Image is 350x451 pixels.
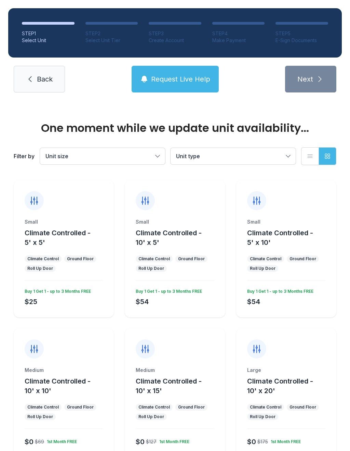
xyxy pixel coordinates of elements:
[247,377,313,395] span: Climate Controlled - 10' x 20'
[250,404,281,410] div: Climate Control
[247,437,256,447] div: $0
[178,256,205,262] div: Ground Floor
[250,414,275,419] div: Roll Up Door
[138,414,164,419] div: Roll Up Door
[290,404,316,410] div: Ground Floor
[149,30,201,37] div: STEP 3
[85,37,138,44] div: Select Unit Tier
[14,123,336,134] div: One moment while we update unit availability...
[25,297,37,306] div: $25
[40,148,165,164] button: Unit size
[247,367,325,374] div: Large
[247,218,325,225] div: Small
[297,74,313,84] span: Next
[212,37,265,44] div: Make Payment
[138,404,170,410] div: Climate Control
[136,377,202,395] span: Climate Controlled - 10' x 15'
[250,256,281,262] div: Climate Control
[178,404,205,410] div: Ground Floor
[44,436,77,444] div: 1st Month FREE
[25,437,33,447] div: $0
[247,228,334,247] button: Climate Controlled - 5' x 10'
[25,229,91,247] span: Climate Controlled - 5' x 5'
[171,148,296,164] button: Unit type
[290,256,316,262] div: Ground Floor
[85,30,138,37] div: STEP 2
[25,218,103,225] div: Small
[133,286,202,294] div: Buy 1 Get 1 - up to 3 Months FREE
[212,30,265,37] div: STEP 4
[136,367,214,374] div: Medium
[268,436,301,444] div: 1st Month FREE
[176,153,200,160] span: Unit type
[136,297,149,306] div: $54
[247,297,260,306] div: $54
[27,414,53,419] div: Roll Up Door
[25,376,111,396] button: Climate Controlled - 10' x 10'
[35,438,44,445] div: $69
[22,286,91,294] div: Buy 1 Get 1 - up to 3 Months FREE
[37,74,53,84] span: Back
[27,404,59,410] div: Climate Control
[136,228,222,247] button: Climate Controlled - 10' x 5'
[146,438,157,445] div: $127
[25,377,91,395] span: Climate Controlled - 10' x 10'
[138,256,170,262] div: Climate Control
[149,37,201,44] div: Create Account
[275,37,328,44] div: E-Sign Documents
[244,286,313,294] div: Buy 1 Get 1 - up to 3 Months FREE
[157,436,189,444] div: 1st Month FREE
[136,218,214,225] div: Small
[275,30,328,37] div: STEP 5
[25,367,103,374] div: Medium
[250,266,275,271] div: Roll Up Door
[136,376,222,396] button: Climate Controlled - 10' x 15'
[136,229,202,247] span: Climate Controlled - 10' x 5'
[136,437,145,447] div: $0
[247,376,334,396] button: Climate Controlled - 10' x 20'
[67,256,94,262] div: Ground Floor
[27,266,53,271] div: Roll Up Door
[138,266,164,271] div: Roll Up Door
[247,229,313,247] span: Climate Controlled - 5' x 10'
[22,37,75,44] div: Select Unit
[25,228,111,247] button: Climate Controlled - 5' x 5'
[45,153,68,160] span: Unit size
[151,74,210,84] span: Request Live Help
[257,438,268,445] div: $175
[14,152,35,160] div: Filter by
[27,256,59,262] div: Climate Control
[22,30,75,37] div: STEP 1
[67,404,94,410] div: Ground Floor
